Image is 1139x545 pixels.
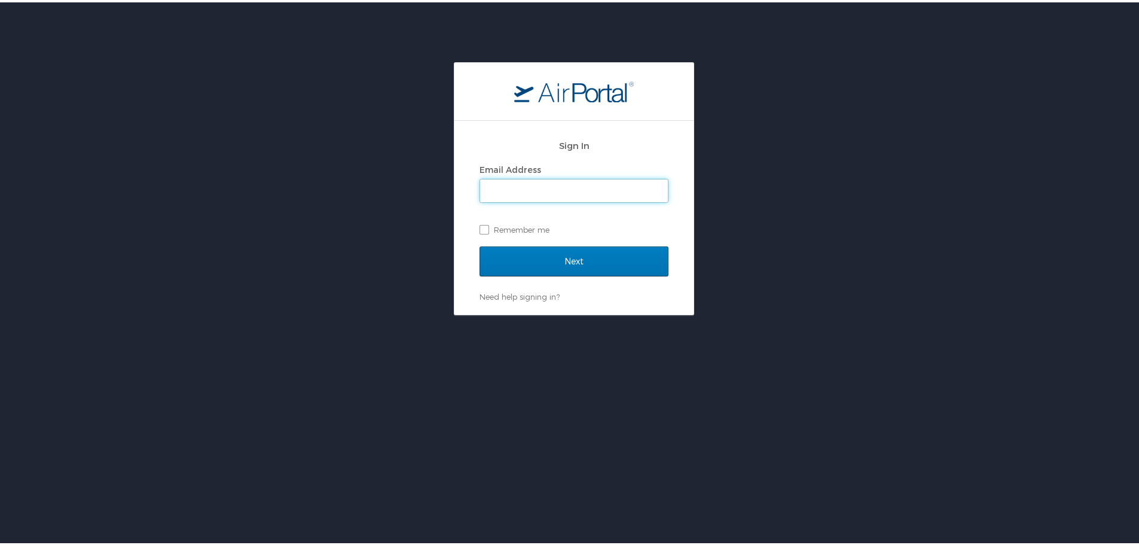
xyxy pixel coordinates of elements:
img: logo [514,78,634,100]
label: Remember me [480,218,668,236]
h2: Sign In [480,136,668,150]
label: Email Address [480,162,541,172]
input: Next [480,244,668,274]
a: Need help signing in? [480,290,560,299]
